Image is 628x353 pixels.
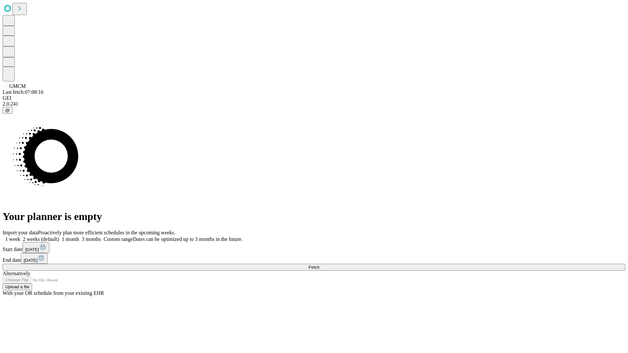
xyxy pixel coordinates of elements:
[25,247,39,252] span: [DATE]
[3,230,38,235] span: Import your data
[24,258,37,263] span: [DATE]
[5,236,20,242] span: 1 week
[3,95,625,101] div: GEI
[23,242,49,253] button: [DATE]
[3,253,625,264] div: End date
[3,242,625,253] div: Start date
[3,210,625,223] h1: Your planner is empty
[308,265,319,270] span: Fetch
[133,236,242,242] span: Dates can be optimized up to 3 months in the future.
[9,83,26,89] span: GMCM
[3,89,44,95] span: Last fetch: 07:08:16
[3,271,30,276] span: Alternatively
[62,236,79,242] span: 1 month
[21,253,48,264] button: [DATE]
[23,236,59,242] span: 2 weeks (default)
[3,283,32,290] button: Upload a file
[3,290,104,296] span: With your OR schedule from your existing EHR
[104,236,133,242] span: Custom range
[3,264,625,271] button: Fetch
[38,230,175,235] span: Proactively plan more efficient schedules in the upcoming weeks.
[82,236,101,242] span: 3 months
[3,107,12,114] button: @
[5,108,10,113] span: @
[3,101,625,107] div: 2.0.241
